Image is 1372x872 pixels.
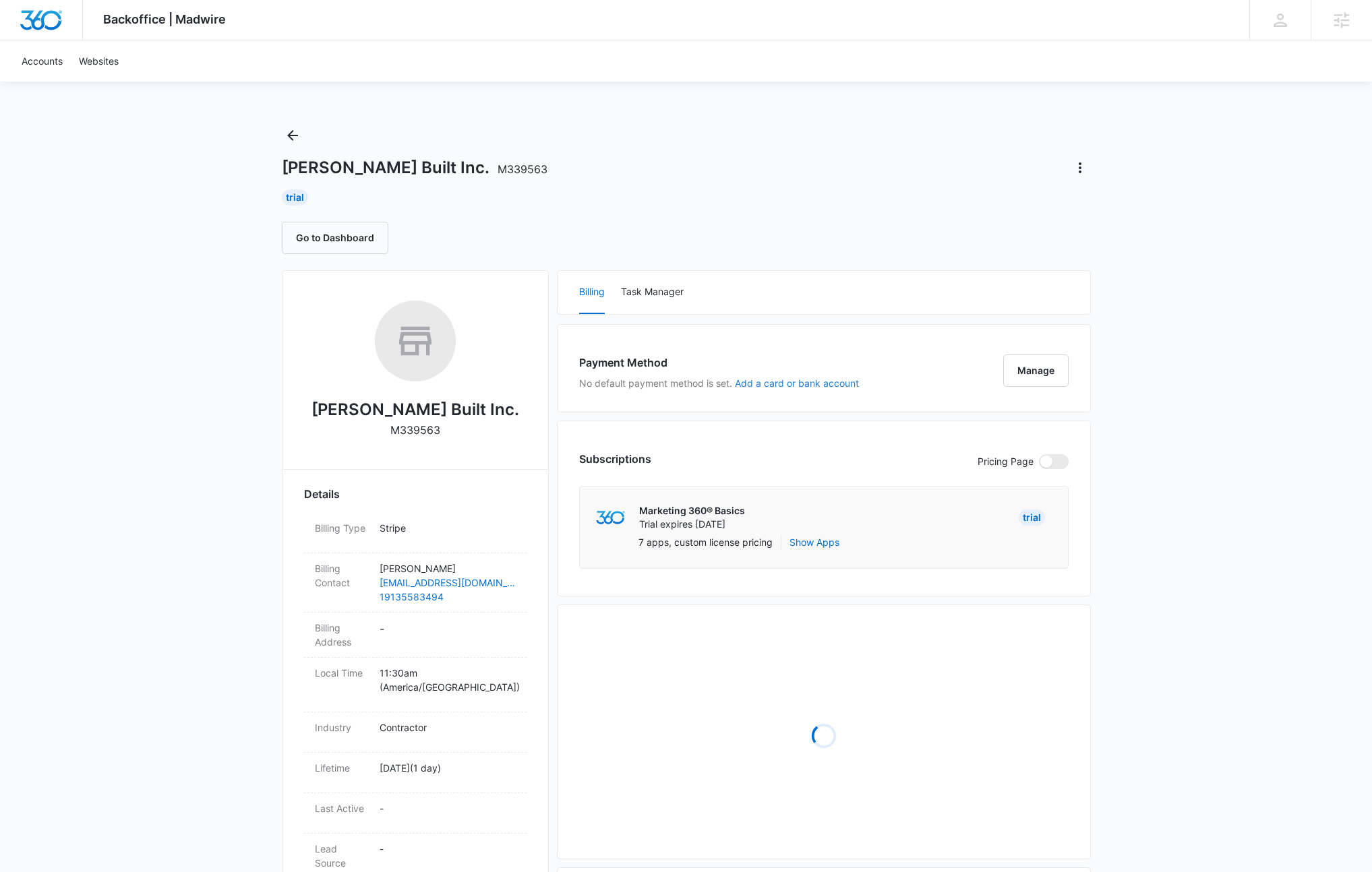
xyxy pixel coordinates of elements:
dt: Industry [315,720,369,735]
div: Billing TypeStripe [304,513,527,553]
p: 7 apps, custom license pricing [638,535,773,549]
p: Pricing Page [978,454,1034,469]
p: Trial expires [DATE] [639,518,745,531]
div: Billing Contact[PERSON_NAME][EMAIL_ADDRESS][DOMAIN_NAME]19135583494 [304,553,527,613]
dt: Billing Contact [315,561,369,590]
p: - [380,842,516,856]
p: Stripe [380,521,516,535]
div: Local Time11:30am (America/[GEOGRAPHIC_DATA]) [304,658,527,712]
h2: [PERSON_NAME] Built Inc. [311,398,519,422]
div: Trial [1019,509,1045,526]
h1: [PERSON_NAME] Built Inc. [282,158,547,178]
button: Billing [579,271,605,314]
a: Websites [71,40,127,82]
p: M339563 [390,422,440,438]
p: Contractor [380,720,516,735]
dt: Billing Address [315,621,369,649]
a: 19135583494 [380,590,516,604]
p: [DATE] ( 1 day ) [380,761,516,775]
h3: Payment Method [579,354,859,371]
p: Marketing 360® Basics [639,504,745,518]
img: marketing360Logo [596,511,625,525]
button: Show Apps [789,535,839,549]
div: IndustryContractor [304,712,527,753]
span: Details [304,486,340,502]
p: - [380,801,516,815]
div: Trial [282,189,308,206]
div: Last Active- [304,793,527,834]
p: [PERSON_NAME] [380,561,516,575]
a: [EMAIL_ADDRESS][DOMAIN_NAME] [380,575,516,590]
span: Backoffice | Madwire [103,12,226,26]
dd: - [380,621,516,649]
dt: Billing Type [315,521,369,535]
div: Lifetime[DATE](1 day) [304,753,527,793]
button: Task Manager [621,271,684,314]
span: M339563 [498,162,547,176]
p: 11:30am ( America/[GEOGRAPHIC_DATA] ) [380,666,516,694]
a: Accounts [13,40,71,82]
button: Back [282,125,303,146]
dt: Last Active [315,801,369,815]
dt: Lifetime [315,761,369,775]
p: No default payment method is set. [579,376,859,390]
button: Actions [1069,157,1091,179]
dt: Lead Source [315,842,369,870]
button: Manage [1003,354,1069,387]
div: Billing Address- [304,613,527,658]
h3: Subscriptions [579,451,651,467]
button: Add a card or bank account [735,379,859,388]
button: Go to Dashboard [282,222,388,254]
dt: Local Time [315,666,369,680]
